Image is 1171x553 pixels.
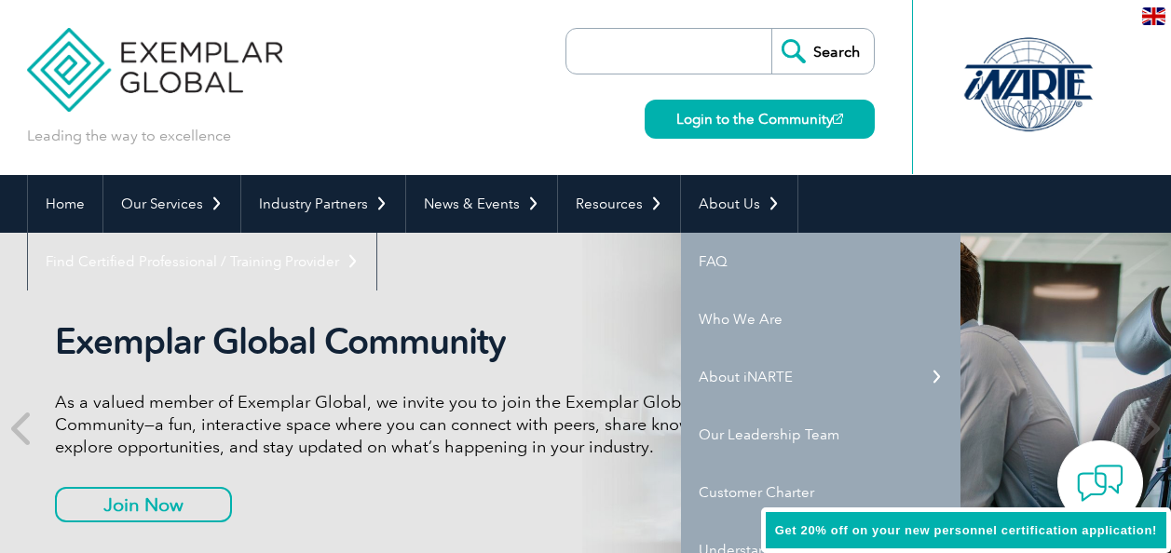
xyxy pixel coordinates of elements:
p: Leading the way to excellence [27,126,231,146]
a: About iNARTE [681,348,960,406]
a: Join Now [55,487,232,522]
h2: Exemplar Global Community [55,320,754,363]
img: contact-chat.png [1077,460,1123,506]
span: Get 20% off on your new personnel certification application! [775,523,1157,537]
a: Home [28,175,102,233]
p: As a valued member of Exemplar Global, we invite you to join the Exemplar Global Community—a fun,... [55,391,754,458]
a: Our Services [103,175,240,233]
a: Login to the Community [645,100,875,139]
a: Industry Partners [241,175,405,233]
a: Who We Are [681,290,960,348]
input: Search [771,29,874,74]
img: open_square.png [833,114,843,124]
a: Resources [558,175,680,233]
a: News & Events [406,175,557,233]
a: FAQ [681,233,960,290]
a: Our Leadership Team [681,406,960,464]
a: Find Certified Professional / Training Provider [28,233,376,290]
a: About Us [681,175,797,233]
a: Customer Charter [681,464,960,521]
img: en [1142,7,1165,25]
